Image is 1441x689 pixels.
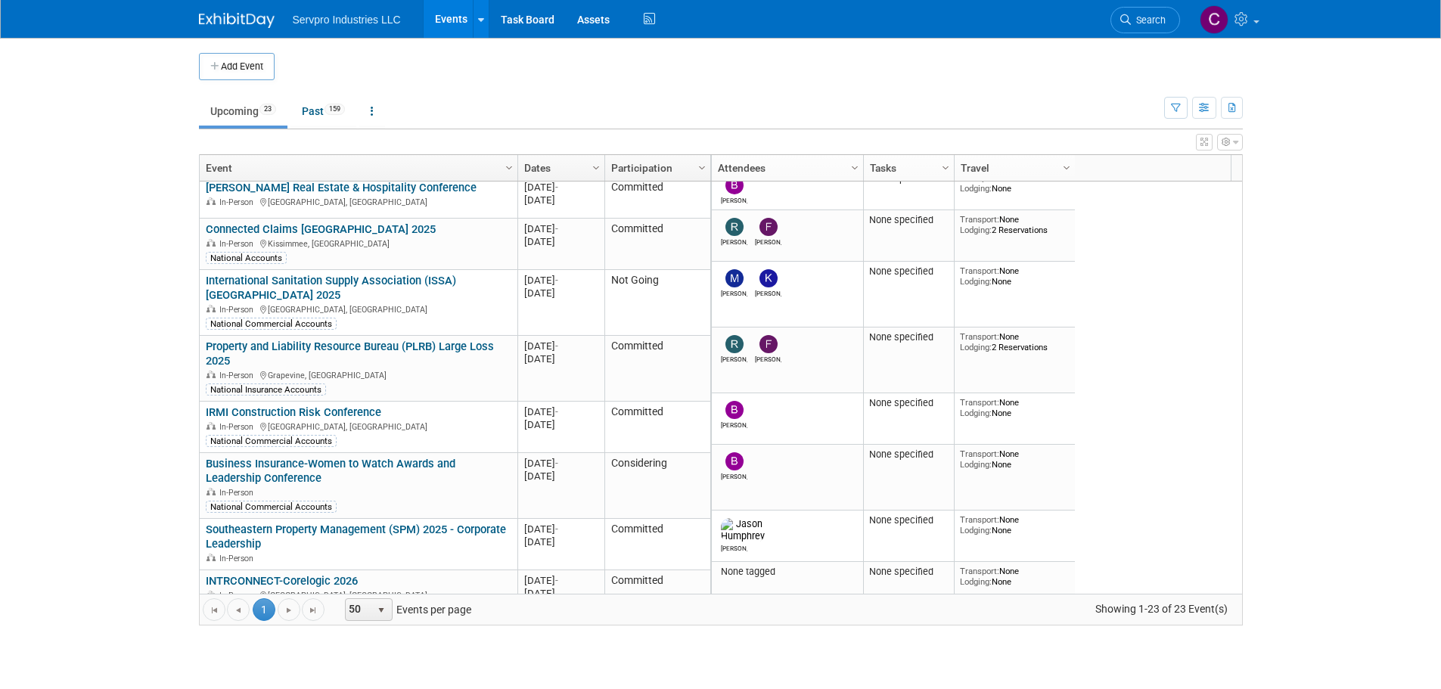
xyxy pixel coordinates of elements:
[869,514,948,526] div: None specified
[725,452,744,470] img: Brian Donnelly
[207,488,216,495] img: In-Person Event
[960,265,999,276] span: Transport:
[604,336,710,402] td: Committed
[524,287,598,299] div: [DATE]
[960,276,992,287] span: Lodging:
[611,155,700,181] a: Participation
[725,401,744,419] img: Brian Donnelly
[325,598,486,621] span: Events per page
[325,104,345,115] span: 159
[755,353,781,363] div: frederick zebro
[1081,598,1241,619] span: Showing 1-23 of 23 Event(s)
[253,598,275,621] span: 1
[960,331,1069,353] div: None 2 Reservations
[199,97,287,126] a: Upcoming23
[960,576,992,587] span: Lodging:
[199,53,275,80] button: Add Event
[503,162,515,174] span: Column Settings
[207,371,216,378] img: In-Person Event
[555,275,558,286] span: -
[725,269,744,287] img: Marta Scolaro
[206,457,455,485] a: Business Insurance-Women to Watch Awards and Leadership Conference
[283,604,295,616] span: Go to the next page
[960,265,1069,287] div: None None
[1200,5,1228,34] img: Chris Chassagneux
[501,155,517,178] a: Column Settings
[375,604,387,616] span: select
[207,239,216,247] img: In-Person Event
[219,239,258,249] span: In-Person
[960,183,992,194] span: Lodging:
[219,488,258,498] span: In-Person
[960,448,999,459] span: Transport:
[1110,7,1180,33] a: Search
[524,535,598,548] div: [DATE]
[960,225,992,235] span: Lodging:
[206,523,506,551] a: Southeastern Property Management (SPM) 2025 - Corporate Leadership
[869,214,948,226] div: None specified
[524,155,595,181] a: Dates
[960,459,992,470] span: Lodging:
[721,518,765,542] img: Jason Humphrey
[524,587,598,600] div: [DATE]
[590,162,602,174] span: Column Settings
[960,514,1069,536] div: None None
[1058,155,1075,178] a: Column Settings
[207,422,216,430] img: In-Person Event
[717,566,857,578] div: None tagged
[207,197,216,205] img: In-Person Event
[725,176,744,194] img: Brian Donnelly
[227,598,250,621] a: Go to the previous page
[937,155,954,178] a: Column Settings
[604,219,710,270] td: Committed
[759,269,778,287] img: Kevin Wofford
[869,265,948,278] div: None specified
[604,402,710,453] td: Committed
[555,523,558,535] span: -
[604,177,710,219] td: Committed
[206,420,511,433] div: [GEOGRAPHIC_DATA], [GEOGRAPHIC_DATA]
[961,155,1065,181] a: Travel
[206,222,436,236] a: Connected Claims [GEOGRAPHIC_DATA] 2025
[219,591,258,601] span: In-Person
[960,525,992,535] span: Lodging:
[604,519,710,570] td: Committed
[555,406,558,417] span: -
[869,566,948,578] div: None specified
[721,353,747,363] div: Rick Dubois
[524,405,598,418] div: [DATE]
[721,470,747,480] div: Brian Donnelly
[718,155,853,181] a: Attendees
[721,542,747,552] div: Jason Humphrey
[960,448,1069,470] div: None None
[206,252,287,264] div: National Accounts
[524,574,598,587] div: [DATE]
[524,194,598,206] div: [DATE]
[694,155,710,178] a: Column Settings
[524,235,598,248] div: [DATE]
[555,575,558,586] span: -
[721,236,747,246] div: Rick Dubois
[207,305,216,312] img: In-Person Event
[524,457,598,470] div: [DATE]
[870,155,944,181] a: Tasks
[960,172,1069,194] div: None None
[206,303,511,315] div: [GEOGRAPHIC_DATA], [GEOGRAPHIC_DATA]
[207,554,216,561] img: In-Person Event
[755,287,781,297] div: Kevin Wofford
[960,397,999,408] span: Transport:
[219,554,258,563] span: In-Person
[206,181,477,194] a: [PERSON_NAME] Real Estate & Hospitality Conference
[206,195,511,208] div: [GEOGRAPHIC_DATA], [GEOGRAPHIC_DATA]
[1131,14,1166,26] span: Search
[555,182,558,193] span: -
[293,14,401,26] span: Servpro Industries LLC
[290,97,356,126] a: Past159
[696,162,708,174] span: Column Settings
[960,214,999,225] span: Transport:
[207,591,216,598] img: In-Person Event
[846,155,863,178] a: Column Settings
[604,270,710,336] td: Not Going
[206,155,508,181] a: Event
[302,598,325,621] a: Go to the last page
